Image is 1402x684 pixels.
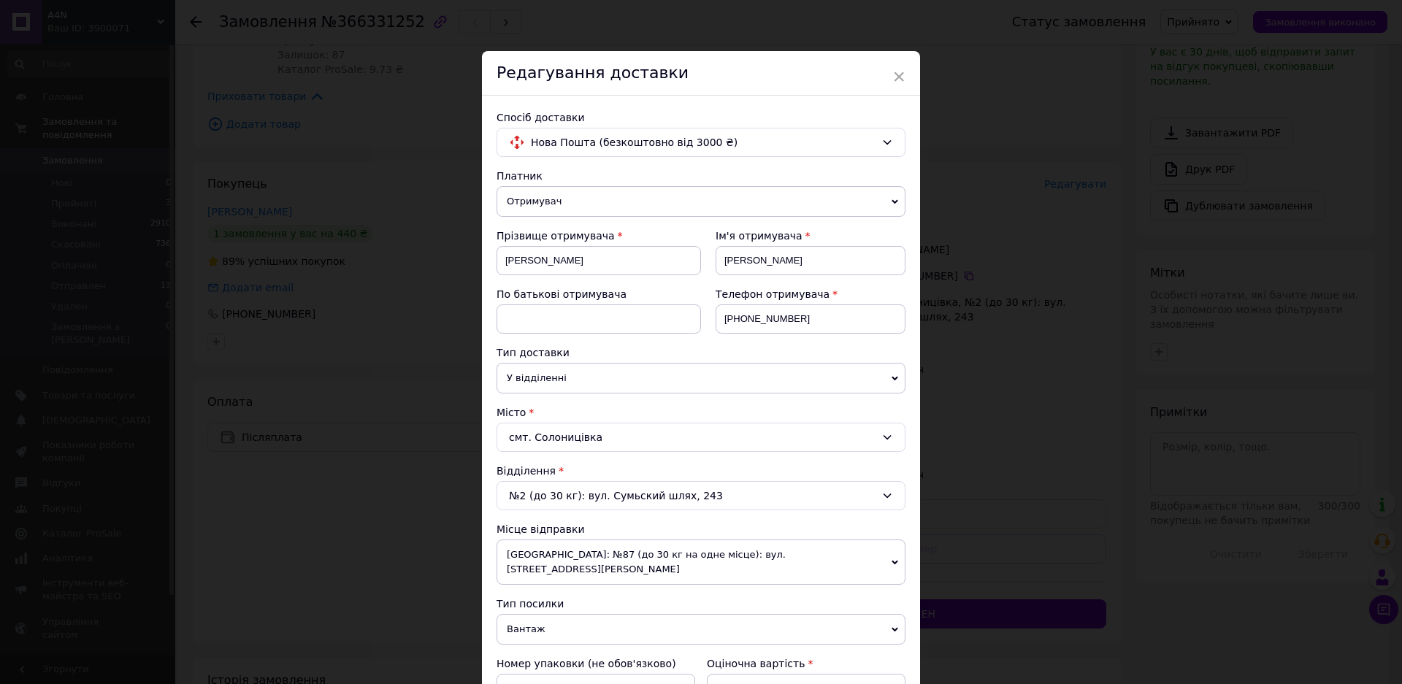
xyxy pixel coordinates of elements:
[497,539,905,585] span: [GEOGRAPHIC_DATA]: №87 (до 30 кг на одне місце): вул. [STREET_ADDRESS][PERSON_NAME]
[716,288,830,300] span: Телефон отримувача
[482,51,920,96] div: Редагування доставки
[497,598,564,610] span: Тип посилки
[497,405,905,420] div: Місто
[497,110,905,125] div: Спосіб доставки
[497,656,695,671] div: Номер упаковки (не обов'язково)
[497,464,905,478] div: Відділення
[707,656,905,671] div: Оціночна вартість
[497,481,905,510] div: №2 (до 30 кг): вул. Сумьский шлях, 243
[716,230,802,242] span: Ім'я отримувача
[716,304,905,334] input: +380
[497,170,543,182] span: Платник
[497,363,905,393] span: У відділенні
[497,423,905,452] div: смт. Солоницівка
[497,288,627,300] span: По батькові отримувача
[497,186,905,217] span: Отримувач
[497,230,615,242] span: Прізвище отримувача
[531,134,876,150] span: Нова Пошта (безкоштовно від 3000 ₴)
[497,347,570,358] span: Тип доставки
[497,614,905,645] span: Вантаж
[892,64,905,89] span: ×
[497,523,585,535] span: Місце відправки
